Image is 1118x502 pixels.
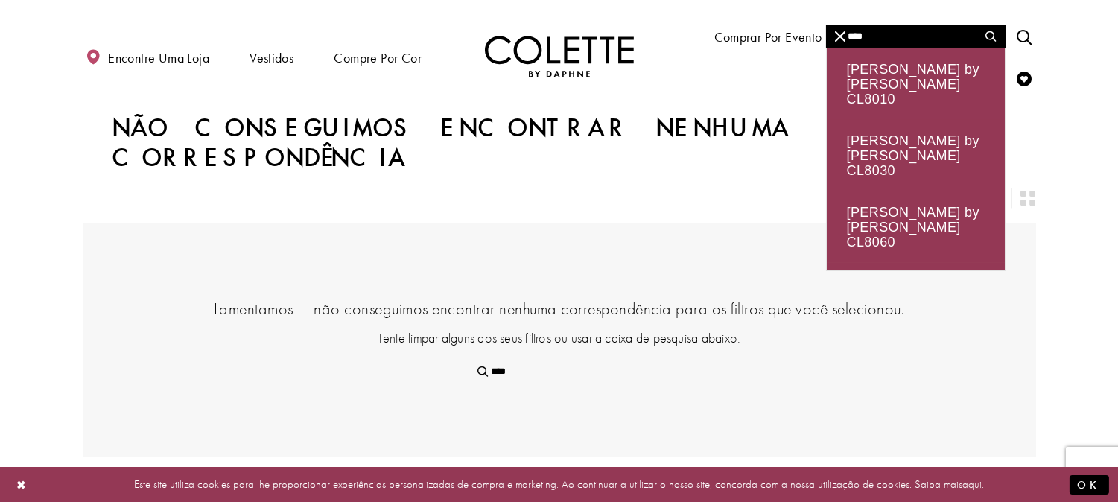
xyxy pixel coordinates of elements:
[112,111,793,174] font: Não conseguimos encontrar nenhuma correspondência
[827,191,1005,263] div: [PERSON_NAME] by [PERSON_NAME] CL8060
[976,25,1006,48] button: Enviar pesquisa
[214,298,905,320] font: Lamentamos — não conseguimos encontrar nenhuma correspondência para os filtros que você selecionou.
[1077,477,1102,492] font: OK
[334,49,422,66] font: Compre por cor
[108,49,209,66] font: Encontre uma loja
[83,36,213,78] a: Encontre uma loja
[246,36,297,78] span: Vestidos
[250,49,293,66] font: Vestidos
[9,471,34,498] button: Fechar diálogo
[74,182,1045,215] div: Controles de layout
[1013,57,1035,98] a: Verificar lista de desejos
[485,36,634,77] a: Visite a página inicial
[826,25,855,48] button: Fechar pesquisa
[826,25,1006,48] div: Formulário de pesquisa
[469,360,498,383] button: Enviar pesquisa
[134,477,962,492] font: Este site utiliza cookies para lhe proporcionar experiências personalizadas de compra e marketing...
[378,329,741,346] font: Tente limpar alguns dos seus filtros ou usar a caixa de pesquisa abaixo.
[827,263,1005,334] div: [PERSON_NAME] by [PERSON_NAME] CL8070
[827,48,1005,120] div: [PERSON_NAME] by [PERSON_NAME] CL8010
[962,477,982,492] a: aqui
[1070,474,1109,495] button: Enviar diálogo
[859,15,980,57] a: Conheça o designer
[469,360,649,383] div: Formulário de pesquisa
[826,25,1006,48] input: Procurar
[711,15,826,57] span: Comprar por evento
[827,120,1005,191] div: [PERSON_NAME] by [PERSON_NAME] CL8030
[1013,16,1035,57] a: Alternar pesquisa
[714,28,822,45] font: Comprar por evento
[485,36,634,77] img: Colette por Daphne
[331,36,425,78] span: Compre por cor
[469,360,649,383] input: Procurar
[982,477,984,492] font: .
[1020,191,1035,206] span: Mudar o layout para 2 colunas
